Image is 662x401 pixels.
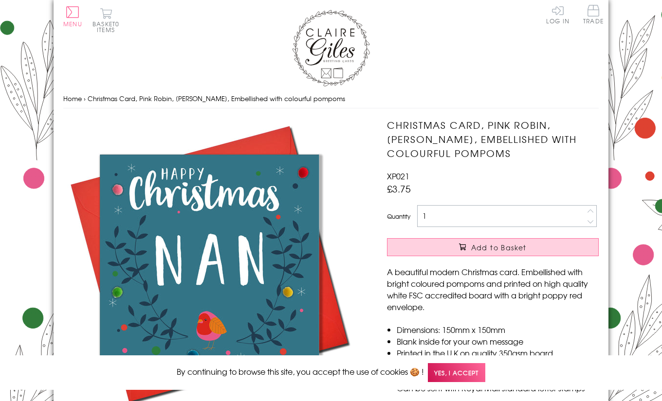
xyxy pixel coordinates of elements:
[397,335,599,347] li: Blank inside for your own message
[63,6,82,27] button: Menu
[546,5,570,24] a: Log In
[92,8,119,33] button: Basket0 items
[471,243,527,252] span: Add to Basket
[63,19,82,28] span: Menu
[292,10,370,87] img: Claire Giles Greetings Cards
[583,5,604,26] a: Trade
[84,94,86,103] span: ›
[397,324,599,335] li: Dimensions: 150mm x 150mm
[88,94,345,103] span: Christmas Card, Pink Robin, [PERSON_NAME], Embellished with colourful pompoms
[387,118,599,160] h1: Christmas Card, Pink Robin, [PERSON_NAME], Embellished with colourful pompoms
[428,363,485,382] span: Yes, I accept
[387,238,599,256] button: Add to Basket
[387,212,410,221] label: Quantity
[387,266,599,313] p: A beautiful modern Christmas card. Embellished with bright coloured pompoms and printed on high q...
[63,89,599,109] nav: breadcrumbs
[387,182,411,195] span: £3.75
[97,19,119,34] span: 0 items
[397,347,599,359] li: Printed in the U.K on quality 350gsm board
[63,94,82,103] a: Home
[583,5,604,24] span: Trade
[387,170,409,182] span: XP021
